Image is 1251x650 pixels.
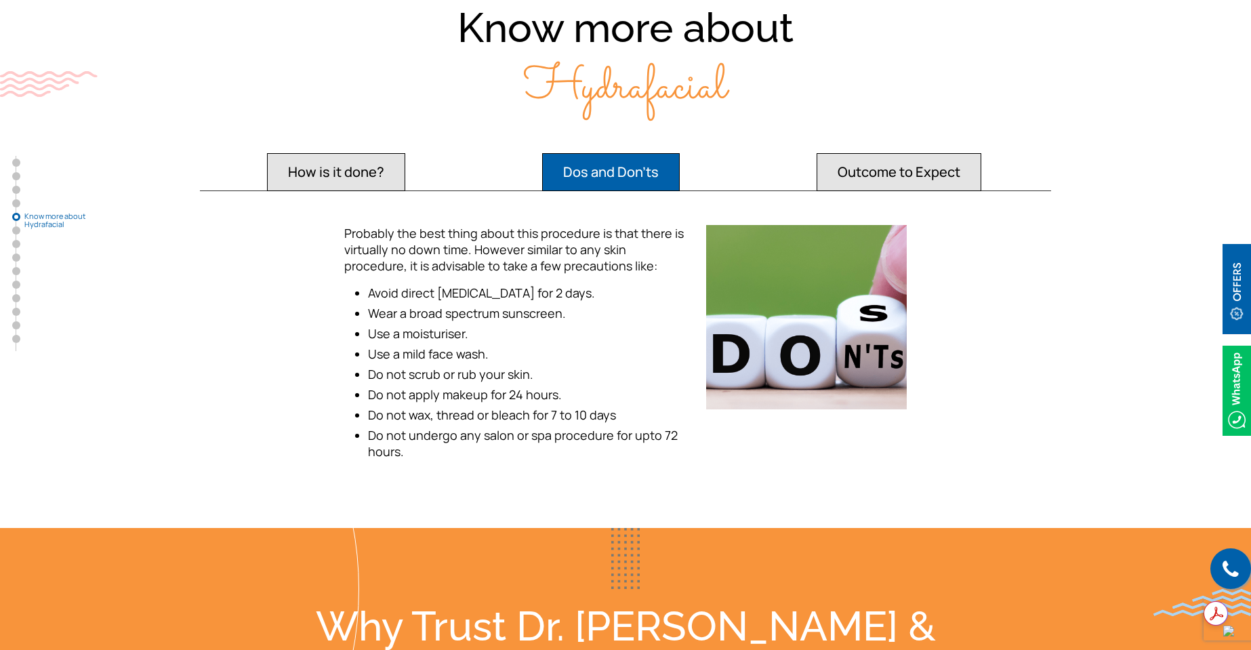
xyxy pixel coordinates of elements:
[368,386,562,403] span: Do not apply makeup for 24 hours.
[344,225,684,274] span: Probably the best thing about this procedure is that there is virtually no down time. However sim...
[24,212,92,228] span: Know more about Hydrafacial
[1153,589,1251,616] img: bluewave
[368,305,566,321] span: Wear a broad spectrum sunscreen.
[1223,346,1251,436] img: Whatsappicon
[267,153,405,191] button: How is it done?
[368,325,468,342] span: Use a moisturiser.
[817,153,981,191] button: Outcome to Expect
[368,427,678,460] span: Do not undergo any salon or spa procedure for upto 72 hours.
[368,285,595,301] span: Avoid direct [MEDICAL_DATA] for 2 days.
[1223,626,1234,636] img: up-blue-arrow.svg
[542,153,680,191] button: Dos and Don'ts
[1223,244,1251,334] img: offerBt
[12,213,20,221] a: Know more about Hydrafacial
[368,366,533,382] span: Do not scrub or rub your skin.
[368,407,616,423] span: Do not wax, thread or bleach for 7 to 10 days
[368,346,489,362] span: Use a mild face wash.
[611,528,640,589] img: blueDots2
[1223,382,1251,397] a: Whatsappicon
[524,52,727,123] span: Hydrafacial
